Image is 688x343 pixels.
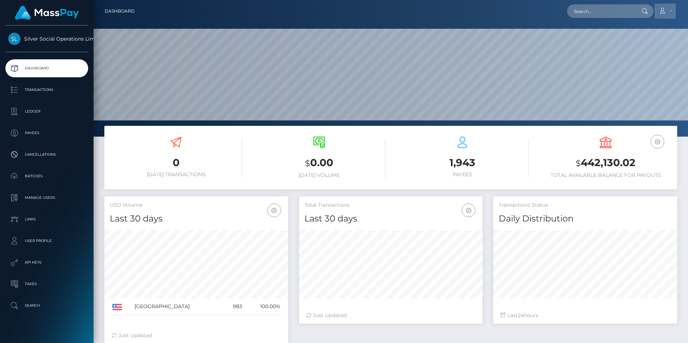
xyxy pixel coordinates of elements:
h5: Transactions Status [499,202,672,209]
a: Dashboard [5,59,88,77]
h3: 0 [110,156,242,170]
h6: [DATE] Volume [253,172,385,178]
p: Dashboard [8,63,85,74]
a: Taxes [5,275,88,293]
span: Silver Social Operations Limited [5,36,88,42]
a: Dashboard [105,4,135,19]
td: 100.00% [245,298,283,315]
img: US.png [112,304,122,310]
p: Batches [8,171,85,182]
a: Transactions [5,81,88,99]
p: Ledger [8,106,85,117]
div: Just Updated [306,312,476,319]
a: Links [5,210,88,228]
h4: Last 30 days [110,212,283,225]
h4: Last 30 days [304,212,477,225]
p: Transactions [8,84,85,95]
span: 24 [518,312,524,319]
a: Ledger [5,102,88,120]
a: Cancellations [5,146,88,164]
td: [GEOGRAPHIC_DATA] [132,298,223,315]
p: Links [8,214,85,225]
p: API Keys [8,257,85,268]
h6: [DATE] Transactions [110,171,242,178]
input: Search... [567,4,635,18]
td: 983 [223,298,244,315]
h3: 1,943 [396,156,529,170]
p: Manage Users [8,192,85,203]
h6: Payees [396,171,529,178]
a: Manage Users [5,189,88,207]
p: Payees [8,128,85,138]
img: Silver Social Operations Limited [8,33,21,45]
a: Search [5,297,88,315]
a: User Profile [5,232,88,250]
h4: Daily Distribution [499,212,672,225]
div: Last hours [501,312,670,319]
img: MassPay Logo [15,6,79,20]
a: API Keys [5,253,88,271]
small: $ [305,158,310,168]
p: User Profile [8,235,85,246]
a: Batches [5,167,88,185]
h5: Total Transactions [304,202,477,209]
h3: 442,130.02 [539,156,672,170]
h3: 0.00 [253,156,385,170]
h6: Total Available Balance for Payouts [539,172,672,178]
small: $ [576,158,581,168]
h5: USD Volume [110,202,283,209]
p: Search [8,300,85,311]
div: Just Updated [112,332,281,339]
a: Payees [5,124,88,142]
p: Taxes [8,279,85,289]
p: Cancellations [8,149,85,160]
